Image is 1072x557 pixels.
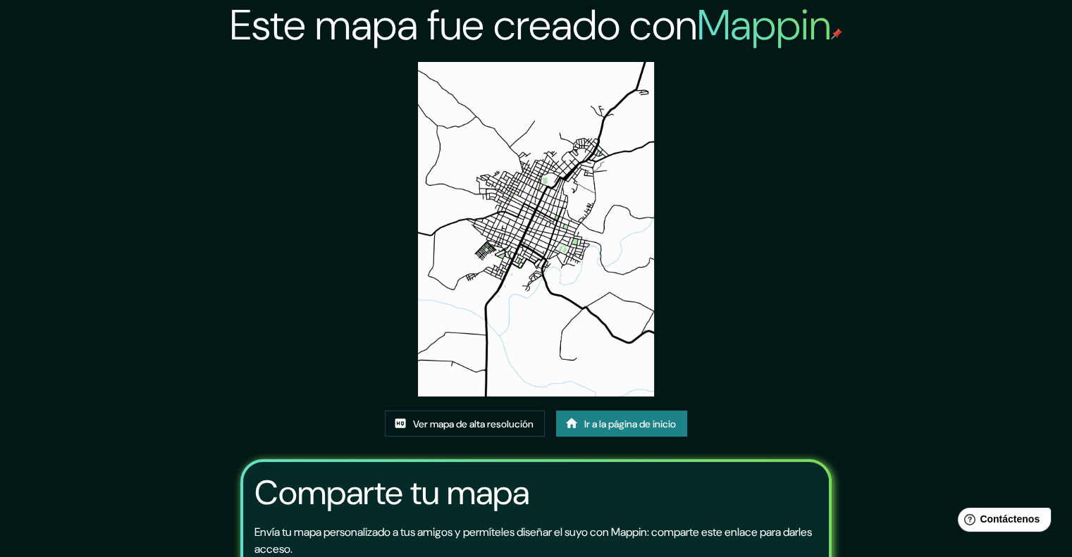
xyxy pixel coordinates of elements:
font: Comparte tu mapa [254,470,529,515]
font: Ver mapa de alta resolución [413,418,534,430]
img: pin de mapeo [831,28,842,39]
a: Ver mapa de alta resolución [385,411,545,437]
img: created-map [418,62,655,396]
font: Ir a la página de inicio [584,418,676,430]
font: Envía tu mapa personalizado a tus amigos y permíteles diseñar el suyo con Mappin: comparte este e... [254,525,812,556]
iframe: Lanzador de widgets de ayuda [947,502,1056,542]
a: Ir a la página de inicio [556,411,687,437]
